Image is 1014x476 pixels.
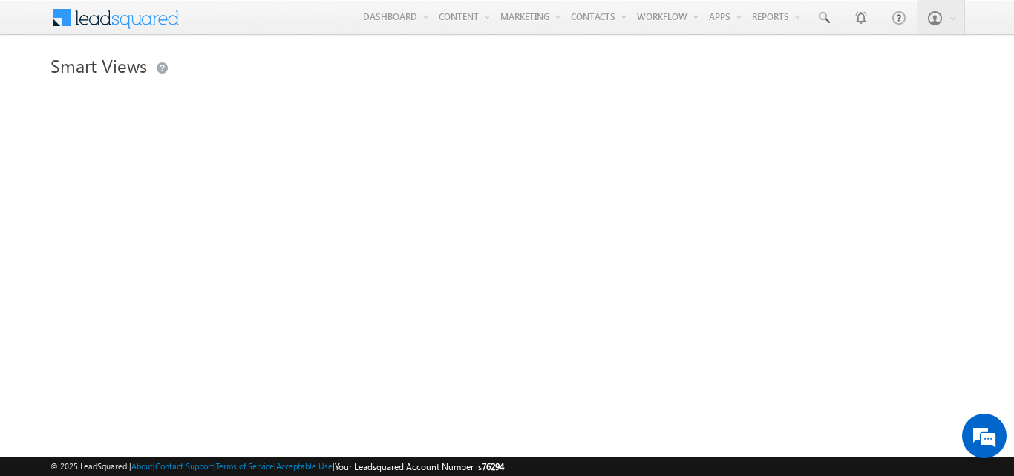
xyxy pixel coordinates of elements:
a: Acceptable Use [276,461,333,471]
a: Terms of Service [216,461,274,471]
a: Contact Support [155,461,214,471]
span: 76294 [482,461,504,472]
span: © 2025 LeadSquared | | | | | [50,460,504,474]
a: About [131,461,153,471]
span: Your Leadsquared Account Number is [335,461,504,472]
span: Smart Views [50,53,147,77]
